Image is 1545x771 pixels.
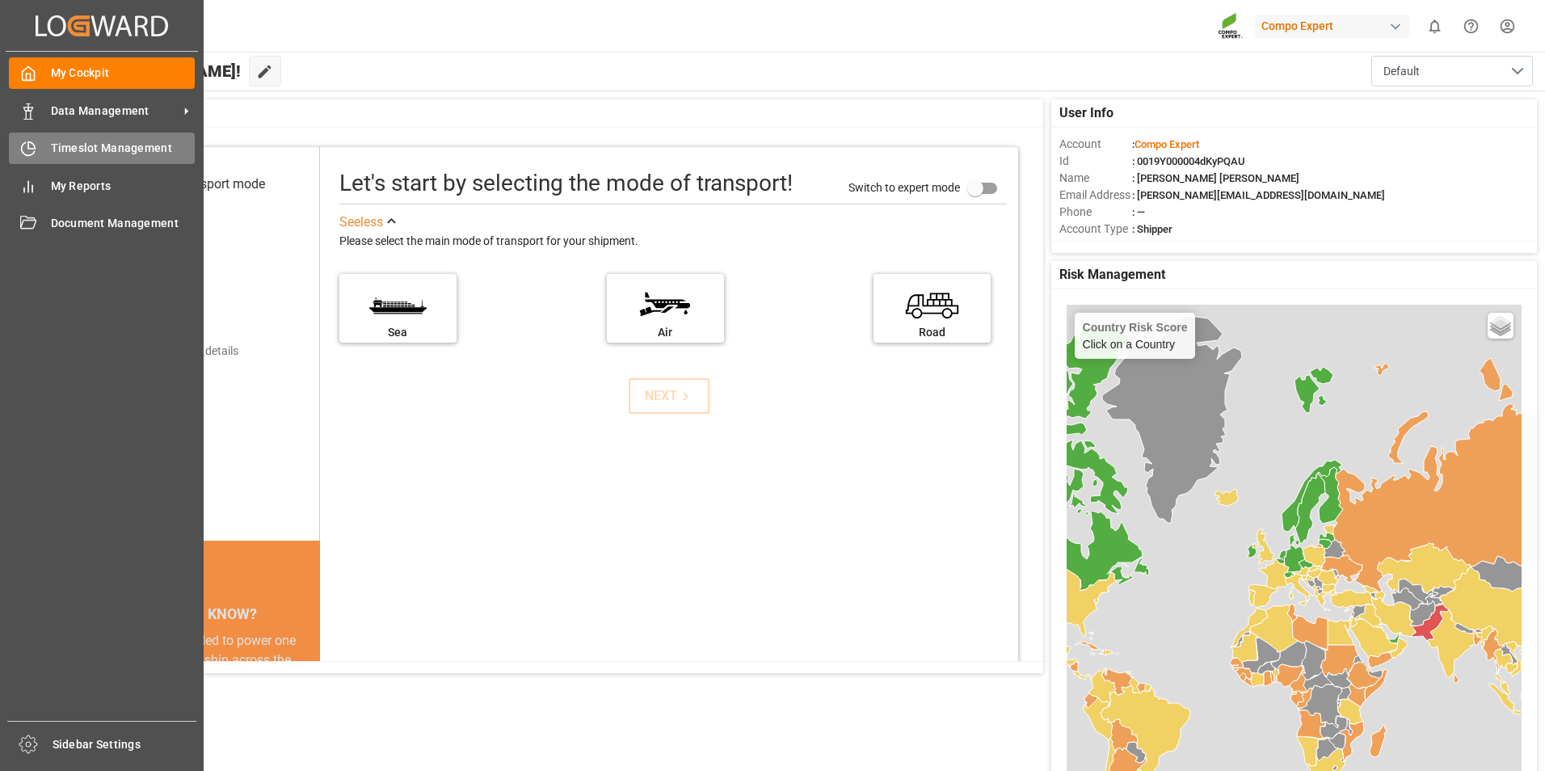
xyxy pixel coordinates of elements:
span: : [PERSON_NAME][EMAIL_ADDRESS][DOMAIN_NAME] [1132,189,1385,201]
a: My Reports [9,170,195,201]
span: My Cockpit [51,65,196,82]
span: Id [1059,153,1132,170]
a: Layers [1488,313,1513,339]
span: Sidebar Settings [53,736,197,753]
span: : [1132,138,1199,150]
button: Help Center [1453,8,1489,44]
span: Account Type [1059,221,1132,238]
button: Compo Expert [1255,11,1417,41]
div: Road [882,324,983,341]
img: Screenshot%202023-09-29%20at%2010.02.21.png_1712312052.png [1218,12,1244,40]
div: See less [339,213,383,232]
button: NEXT [629,378,709,414]
span: Default [1383,63,1420,80]
span: My Reports [51,178,196,195]
button: open menu [1371,56,1533,86]
div: Compo Expert [1255,15,1410,38]
span: : [PERSON_NAME] [PERSON_NAME] [1132,172,1299,184]
span: Timeslot Management [51,140,196,157]
div: NEXT [645,386,694,406]
div: Add shipping details [137,343,238,360]
span: Email Address [1059,187,1132,204]
span: User Info [1059,103,1113,123]
div: Sea [347,324,448,341]
span: : Shipper [1132,223,1172,235]
span: Data Management [51,103,179,120]
div: Please select the main mode of transport for your shipment. [339,232,1007,251]
a: Document Management [9,208,195,239]
h4: Country Risk Score [1083,321,1188,334]
span: Name [1059,170,1132,187]
span: Compo Expert [1135,138,1199,150]
span: : — [1132,206,1145,218]
span: Risk Management [1059,265,1165,284]
span: Account [1059,136,1132,153]
div: Click on a Country [1083,321,1188,351]
a: Timeslot Management [9,133,195,164]
span: : 0019Y000004dKyPQAU [1132,155,1245,167]
div: Air [615,324,716,341]
div: Let's start by selecting the mode of transport! [339,166,793,200]
button: show 0 new notifications [1417,8,1453,44]
span: Switch to expert mode [848,180,960,193]
button: next slide / item [297,631,320,767]
span: Hello [PERSON_NAME]! [67,56,241,86]
span: Phone [1059,204,1132,221]
a: My Cockpit [9,57,195,89]
span: Document Management [51,215,196,232]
